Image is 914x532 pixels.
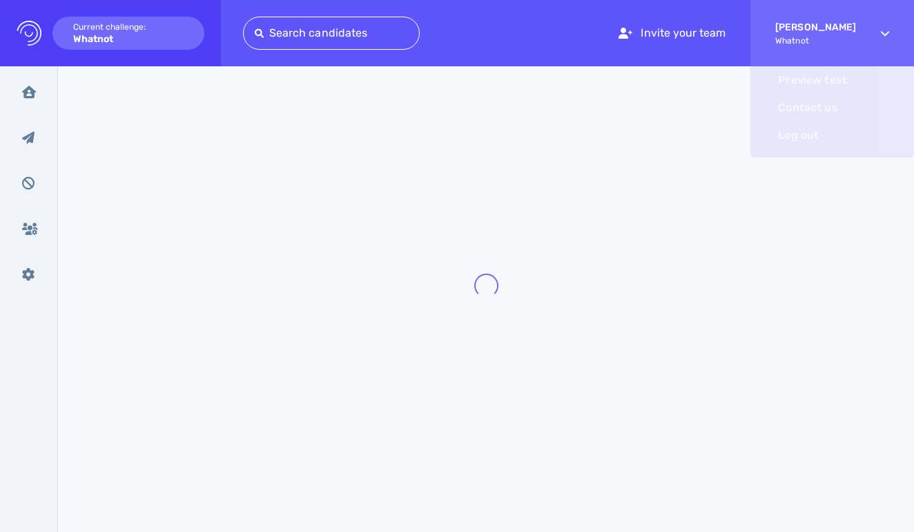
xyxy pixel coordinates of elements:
[775,36,856,46] span: Whatnot
[750,122,914,149] a: Log out
[761,122,903,149] li: Log out
[761,66,903,94] li: Preview test
[750,94,914,122] a: Contact us
[775,21,856,33] strong: [PERSON_NAME]
[750,66,914,94] a: Preview test
[761,94,903,122] li: Contact us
